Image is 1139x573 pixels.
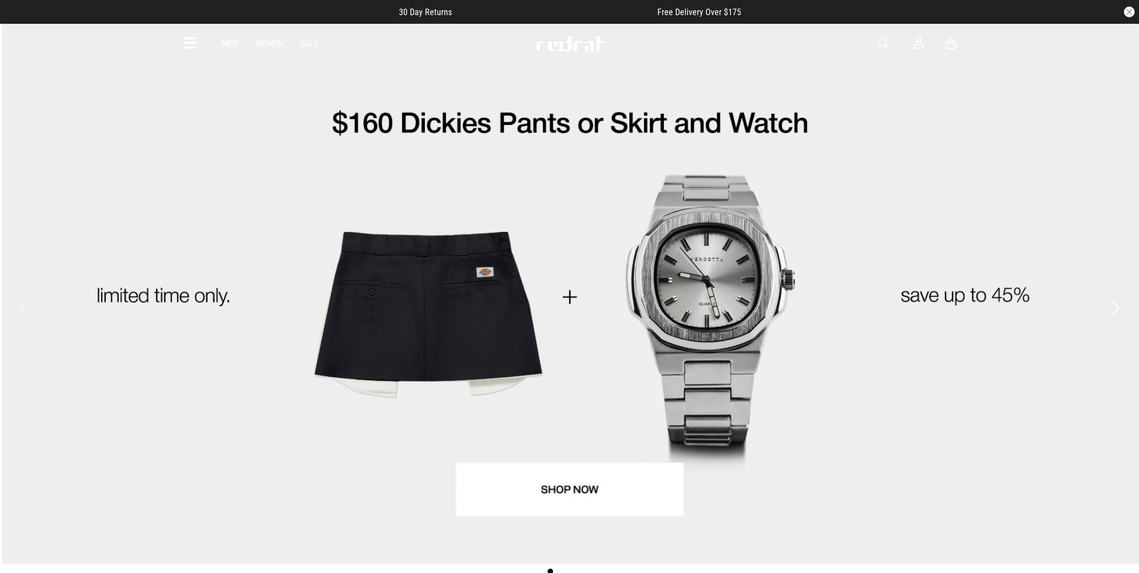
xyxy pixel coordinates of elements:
iframe: Customer reviews powered by Trustpilot [474,6,636,17]
a: Women [255,38,283,49]
img: Redrat logo [535,35,607,51]
button: Next slide [1107,296,1122,320]
button: Previous slide [17,296,32,320]
a: Sale [301,38,318,49]
span: 30 Day Returns [399,7,452,17]
a: Men [222,38,238,49]
span: Free Delivery Over $175 [657,7,741,17]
